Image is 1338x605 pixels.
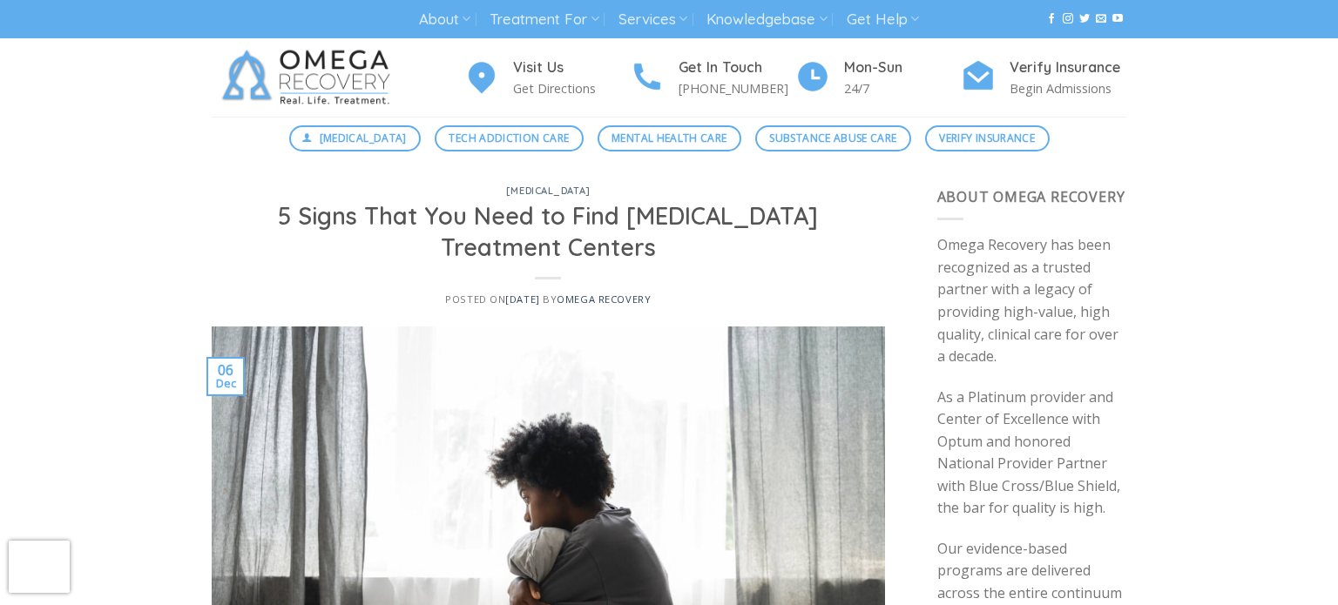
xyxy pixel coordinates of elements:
[464,57,630,99] a: Visit Us Get Directions
[1096,13,1106,25] a: Send us an email
[1046,13,1057,25] a: Follow on Facebook
[233,201,864,263] h1: 5 Signs That You Need to Find [MEDICAL_DATA] Treatment Centers
[505,292,539,306] a: [DATE]
[449,130,569,146] span: Tech Addiction Care
[435,125,584,151] a: Tech Addiction Care
[1063,13,1073,25] a: Follow on Instagram
[630,57,795,99] a: Get In Touch [PHONE_NUMBER]
[543,292,651,306] span: by
[289,125,422,151] a: [MEDICAL_DATA]
[598,125,741,151] a: Mental Health Care
[1079,13,1090,25] a: Follow on Twitter
[679,78,795,98] p: [PHONE_NUMBER]
[320,130,407,146] span: [MEDICAL_DATA]
[706,3,827,36] a: Knowledgebase
[490,3,598,36] a: Treatment For
[679,57,795,79] h4: Get In Touch
[937,234,1127,368] p: Omega Recovery has been recognized as a trusted partner with a legacy of providing high-value, hi...
[844,78,961,98] p: 24/7
[506,185,591,197] a: [MEDICAL_DATA]
[9,541,70,593] iframe: reCAPTCHA
[769,130,896,146] span: Substance Abuse Care
[925,125,1050,151] a: Verify Insurance
[755,125,911,151] a: Substance Abuse Care
[937,187,1125,206] span: About Omega Recovery
[419,3,470,36] a: About
[212,38,408,117] img: Omega Recovery
[612,130,726,146] span: Mental Health Care
[847,3,919,36] a: Get Help
[844,57,961,79] h4: Mon-Sun
[1112,13,1123,25] a: Follow on YouTube
[513,78,630,98] p: Get Directions
[513,57,630,79] h4: Visit Us
[939,130,1035,146] span: Verify Insurance
[1010,78,1126,98] p: Begin Admissions
[937,387,1127,521] p: As a Platinum provider and Center of Excellence with Optum and honored National Provider Partner ...
[961,57,1126,99] a: Verify Insurance Begin Admissions
[618,3,687,36] a: Services
[557,292,651,306] a: Omega Recovery
[445,292,539,306] span: Posted on
[1010,57,1126,79] h4: Verify Insurance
